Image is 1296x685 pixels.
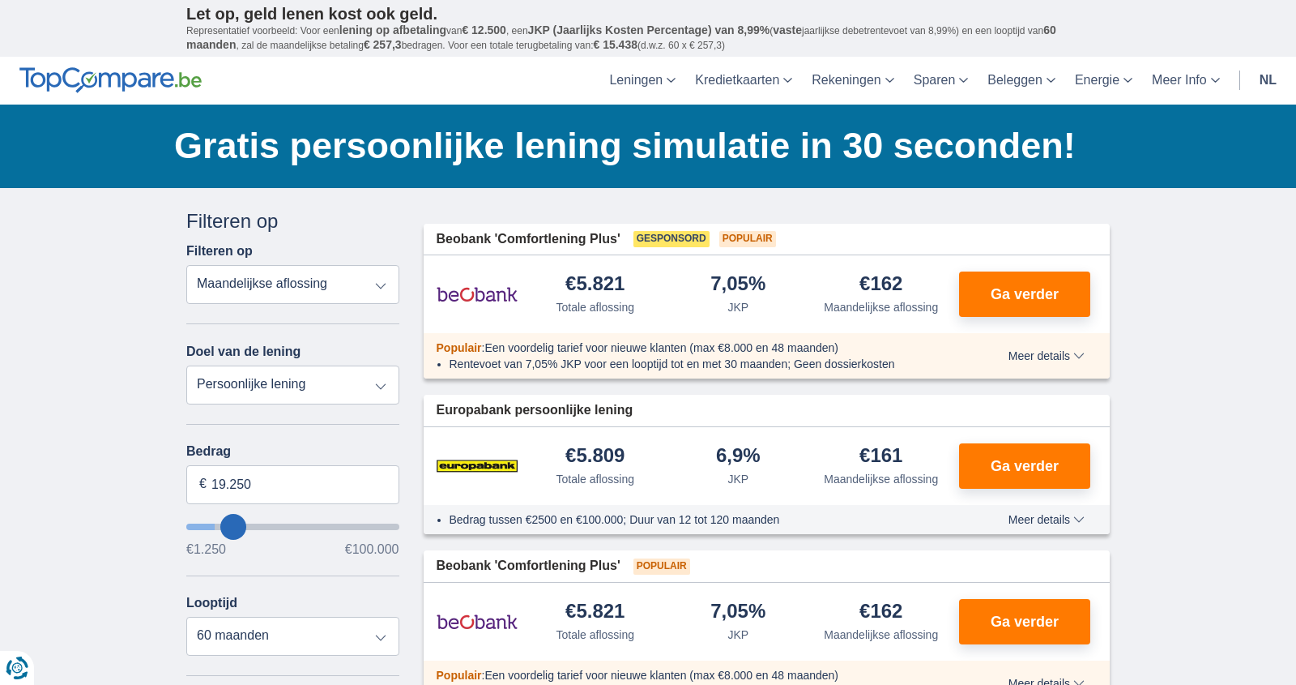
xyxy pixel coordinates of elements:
[727,471,748,487] div: JKP
[186,345,301,359] label: Doel van de lening
[633,231,710,247] span: Gesponsord
[186,208,399,235] div: Filteren op
[824,471,938,487] div: Maandelijkse aflossing
[710,602,765,623] div: 7,05%
[710,274,765,296] div: 7,05%
[991,459,1059,473] span: Ga verder
[484,341,838,354] span: Een voordelig tarief voor nieuwe klanten (max €8.000 en 48 maanden)
[565,446,625,468] div: €5.809
[364,38,402,51] span: € 257,3
[437,230,620,249] span: Beobank 'Comfortlening Plus'
[437,602,518,642] img: product.pl.alt Beobank
[959,443,1090,489] button: Ga verder
[437,446,518,486] img: product.pl.alt Europabank
[484,669,838,682] span: Een voordelig tarief voor nieuwe klanten (max €8.000 en 48 maanden)
[186,244,253,259] label: Filteren op
[633,559,690,575] span: Populair
[186,444,399,459] label: Bedrag
[1065,57,1142,105] a: Energie
[462,24,506,36] span: € 12.500
[824,299,938,315] div: Maandelijkse aflossing
[727,299,748,315] div: JKP
[685,57,802,105] a: Kredietkaarten
[824,627,938,643] div: Maandelijkse aflossing
[186,524,399,530] input: wantToBorrow
[959,599,1090,644] button: Ga verder
[802,57,903,105] a: Rekeningen
[859,274,902,296] div: €162
[991,614,1059,629] span: Ga verder
[593,38,637,51] span: € 15.438
[19,67,202,93] img: TopCompare
[424,340,962,356] div: :
[859,446,902,468] div: €161
[424,667,962,683] div: :
[186,596,237,610] label: Looptijd
[528,24,770,36] span: JKP (Jaarlijks Kosten Percentage) van 8,99%
[727,627,748,643] div: JKP
[174,121,1110,171] h1: Gratis persoonlijke lening simulatie in 30 seconden!
[345,543,399,556] span: €100.000
[1250,57,1286,105] a: nl
[450,356,949,372] li: Rentevoet van 7,05% JKP voor een looptijd tot en met 30 maanden; Geen dossierkosten
[556,299,634,315] div: Totale aflossing
[991,287,1059,302] span: Ga verder
[437,341,482,354] span: Populair
[859,602,902,623] div: €162
[565,274,625,296] div: €5.821
[186,543,226,556] span: €1.250
[450,512,949,528] li: Bedrag tussen €2500 en €100.000; Duur van 12 tot 120 maanden
[904,57,978,105] a: Sparen
[437,669,482,682] span: Populair
[599,57,685,105] a: Leningen
[186,4,1110,24] p: Let op, geld lenen kost ook geld.
[773,24,802,36] span: vaste
[1008,514,1085,525] span: Meer details
[719,231,776,247] span: Populair
[437,401,633,420] span: Europabank persoonlijke lening
[716,446,761,468] div: 6,9%
[556,471,634,487] div: Totale aflossing
[437,274,518,315] img: product.pl.alt Beobank
[556,627,634,643] div: Totale aflossing
[199,475,207,494] span: €
[565,602,625,623] div: €5.821
[959,272,1090,317] button: Ga verder
[1142,57,1230,105] a: Meer Info
[186,24,1110,53] p: Representatief voorbeeld: Voor een van , een ( jaarlijkse debetrentevoet van 8,99%) en een loopti...
[978,57,1065,105] a: Beleggen
[186,24,1056,51] span: 60 maanden
[339,24,446,36] span: lening op afbetaling
[1008,350,1085,362] span: Meer details
[996,513,1097,526] button: Meer details
[437,557,620,576] span: Beobank 'Comfortlening Plus'
[996,349,1097,362] button: Meer details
